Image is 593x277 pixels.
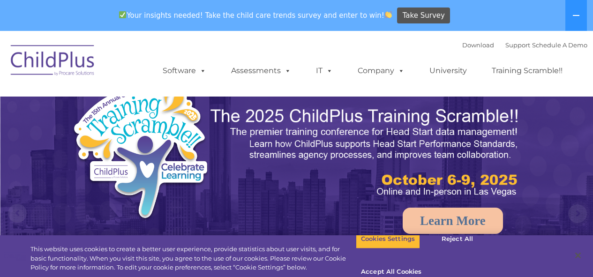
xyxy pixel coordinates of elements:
[356,229,420,249] button: Cookies Settings
[348,61,414,80] a: Company
[462,41,494,49] a: Download
[6,38,100,85] img: ChildPlus by Procare Solutions
[115,6,396,24] span: Your insights needed! Take the child care trends survey and enter to win!
[30,245,356,272] div: This website uses cookies to create a better user experience, provide statistics about user visit...
[403,208,503,234] a: Learn More
[505,41,530,49] a: Support
[532,41,587,49] a: Schedule A Demo
[222,61,300,80] a: Assessments
[397,7,450,24] a: Take Survey
[153,61,216,80] a: Software
[385,11,392,18] img: 👏
[482,61,572,80] a: Training Scramble!!
[462,41,587,49] font: |
[420,61,476,80] a: University
[119,11,126,18] img: ✅
[403,7,445,24] span: Take Survey
[307,61,342,80] a: IT
[568,245,588,266] button: Close
[428,229,487,249] button: Reject All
